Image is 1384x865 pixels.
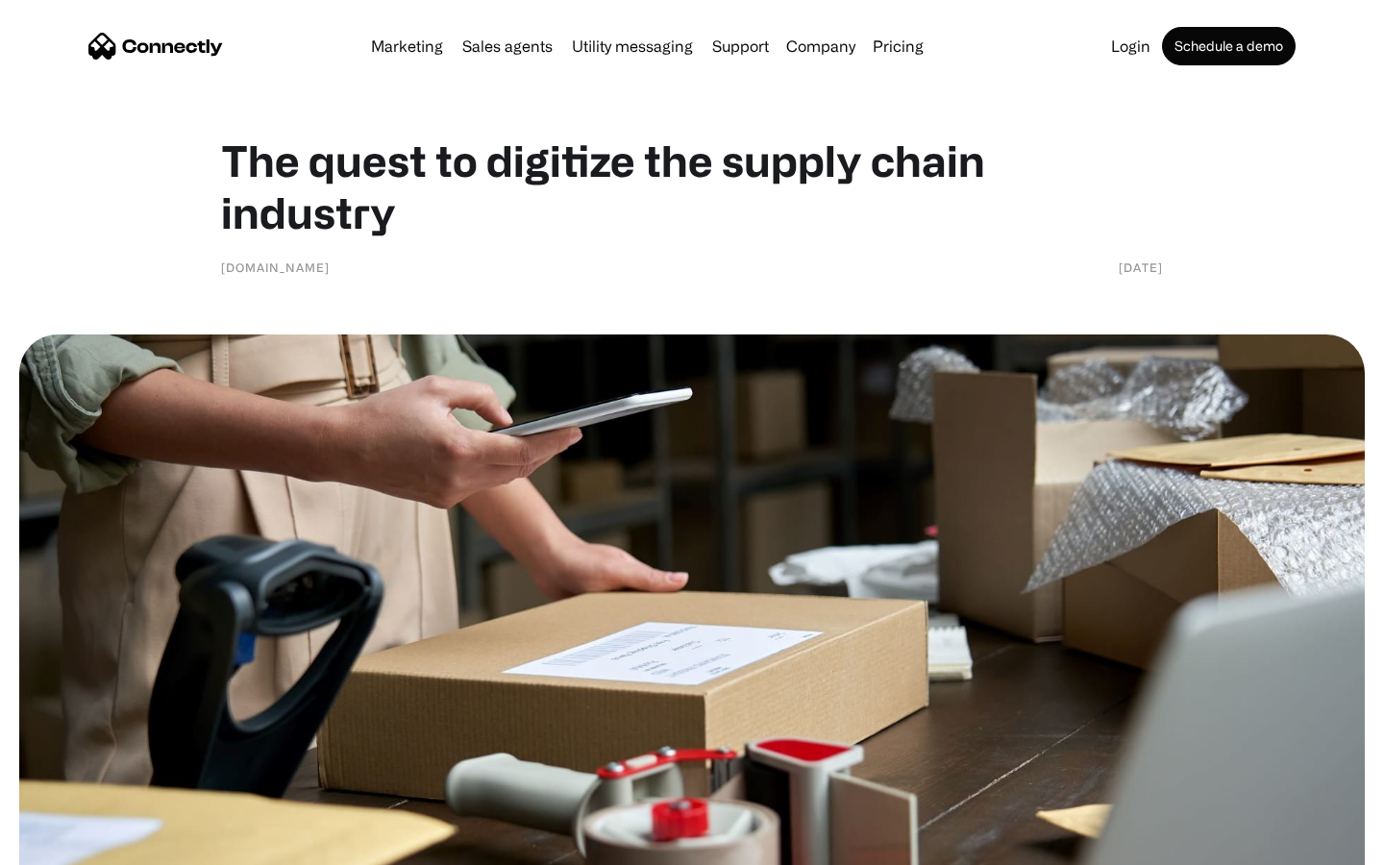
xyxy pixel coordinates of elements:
[704,38,777,54] a: Support
[221,258,330,277] div: [DOMAIN_NAME]
[1103,38,1158,54] a: Login
[221,135,1163,238] h1: The quest to digitize the supply chain industry
[363,38,451,54] a: Marketing
[564,38,701,54] a: Utility messaging
[786,33,855,60] div: Company
[455,38,560,54] a: Sales agents
[19,831,115,858] aside: Language selected: English
[1162,27,1296,65] a: Schedule a demo
[865,38,931,54] a: Pricing
[1119,258,1163,277] div: [DATE]
[38,831,115,858] ul: Language list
